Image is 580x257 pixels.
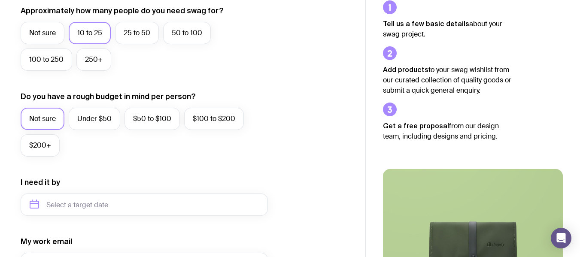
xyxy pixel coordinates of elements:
[69,108,120,130] label: Under $50
[383,66,428,73] strong: Add products
[21,6,224,16] label: Approximately how many people do you need swag for?
[383,18,512,39] p: about your swag project.
[125,108,180,130] label: $50 to $100
[383,20,469,27] strong: Tell us a few basic details
[21,22,64,44] label: Not sure
[184,108,244,130] label: $100 to $200
[383,122,449,130] strong: Get a free proposal
[21,91,196,102] label: Do you have a rough budget in mind per person?
[21,134,60,157] label: $200+
[383,121,512,142] p: from our design team, including designs and pricing.
[115,22,159,44] label: 25 to 50
[163,22,211,44] label: 50 to 100
[383,64,512,96] p: to your swag wishlist from our curated collection of quality goods or submit a quick general enqu...
[21,194,268,216] input: Select a target date
[76,48,111,71] label: 250+
[21,177,60,187] label: I need it by
[551,228,571,248] div: Open Intercom Messenger
[21,108,64,130] label: Not sure
[69,22,111,44] label: 10 to 25
[21,236,72,247] label: My work email
[21,48,72,71] label: 100 to 250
